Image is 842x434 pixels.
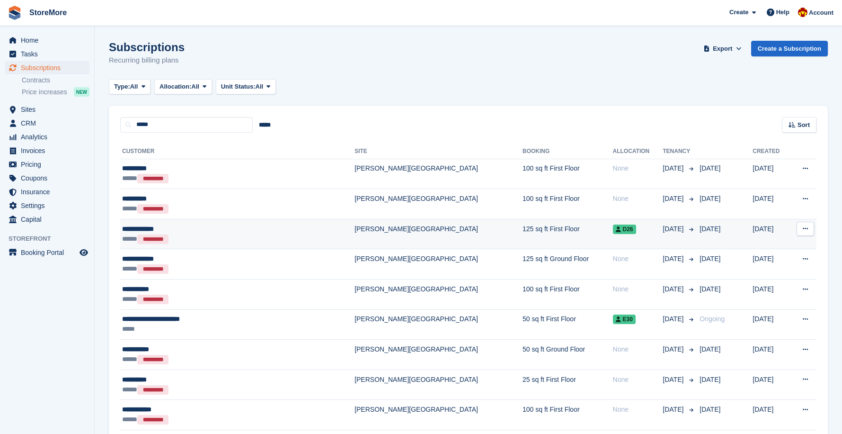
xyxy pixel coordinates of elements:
span: Export [713,44,732,54]
div: None [613,344,663,354]
span: Subscriptions [21,61,78,74]
span: [DATE] [663,284,685,294]
td: [PERSON_NAME][GEOGRAPHIC_DATA] [355,219,523,249]
img: Store More Team [798,8,807,17]
a: menu [5,61,89,74]
div: None [613,375,663,385]
span: All [191,82,199,91]
span: E30 [613,315,636,324]
span: Help [776,8,789,17]
span: [DATE] [663,375,685,385]
span: Price increases [22,88,67,97]
span: [DATE] [700,376,720,383]
div: None [613,163,663,173]
td: 50 sq ft First Floor [523,309,613,340]
td: [PERSON_NAME][GEOGRAPHIC_DATA] [355,340,523,370]
td: [DATE] [753,280,789,310]
button: Unit Status: All [216,79,276,95]
span: [DATE] [700,345,720,353]
span: Booking Portal [21,246,78,259]
a: menu [5,34,89,47]
span: [DATE] [700,285,720,293]
td: 125 sq ft First Floor [523,219,613,249]
a: Preview store [78,247,89,258]
button: Type: All [109,79,151,95]
div: None [613,194,663,204]
span: [DATE] [700,225,720,233]
th: Booking [523,144,613,159]
div: None [613,254,663,264]
span: [DATE] [663,194,685,204]
h1: Subscriptions [109,41,185,54]
td: 100 sq ft First Floor [523,159,613,189]
td: [PERSON_NAME][GEOGRAPHIC_DATA] [355,309,523,340]
a: Create a Subscription [751,41,828,56]
th: Site [355,144,523,159]
span: Insurance [21,185,78,199]
button: Allocation: All [154,79,212,95]
a: StoreMore [26,5,71,20]
td: [PERSON_NAME][GEOGRAPHIC_DATA] [355,189,523,219]
a: menu [5,158,89,171]
span: [DATE] [663,344,685,354]
span: Tasks [21,47,78,61]
td: [DATE] [753,189,789,219]
td: [PERSON_NAME][GEOGRAPHIC_DATA] [355,370,523,400]
span: Analytics [21,130,78,144]
span: Pricing [21,158,78,171]
span: D26 [613,225,636,234]
th: Customer [120,144,355,159]
th: Tenancy [663,144,696,159]
td: 25 sq ft First Floor [523,370,613,400]
span: [DATE] [663,314,685,324]
a: Price increases NEW [22,87,89,97]
span: Invoices [21,144,78,157]
div: None [613,284,663,294]
span: All [130,82,138,91]
td: 100 sq ft First Floor [523,189,613,219]
p: Recurring billing plans [109,55,185,66]
td: [PERSON_NAME][GEOGRAPHIC_DATA] [355,159,523,189]
td: [DATE] [753,340,789,370]
th: Created [753,144,789,159]
a: menu [5,172,89,185]
span: [DATE] [700,255,720,262]
span: Sort [798,120,810,130]
span: [DATE] [663,224,685,234]
td: 100 sq ft First Floor [523,280,613,310]
span: Coupons [21,172,78,185]
td: [DATE] [753,370,789,400]
span: Type: [114,82,130,91]
span: [DATE] [663,254,685,264]
span: Sites [21,103,78,116]
button: Export [702,41,744,56]
td: [PERSON_NAME][GEOGRAPHIC_DATA] [355,400,523,430]
td: [DATE] [753,219,789,249]
a: menu [5,185,89,199]
a: menu [5,117,89,130]
span: Settings [21,199,78,212]
td: [DATE] [753,249,789,280]
td: [DATE] [753,159,789,189]
span: CRM [21,117,78,130]
img: stora-icon-8386f47178a22dfd0bd8f6a31ec36ba5ce8667c1dd55bd0f319d3a0aa187defe.svg [8,6,22,20]
span: [DATE] [700,406,720,413]
span: Unit Status: [221,82,256,91]
td: 100 sq ft First Floor [523,400,613,430]
div: NEW [74,87,89,97]
td: [PERSON_NAME][GEOGRAPHIC_DATA] [355,249,523,280]
span: [DATE] [663,163,685,173]
span: [DATE] [700,195,720,202]
span: [DATE] [663,405,685,415]
td: 50 sq ft Ground Floor [523,340,613,370]
a: menu [5,199,89,212]
span: Ongoing [700,315,725,323]
span: Create [729,8,748,17]
span: [DATE] [700,164,720,172]
span: Storefront [9,234,94,244]
div: None [613,405,663,415]
span: Capital [21,213,78,226]
td: 125 sq ft Ground Floor [523,249,613,280]
a: menu [5,47,89,61]
a: menu [5,144,89,157]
